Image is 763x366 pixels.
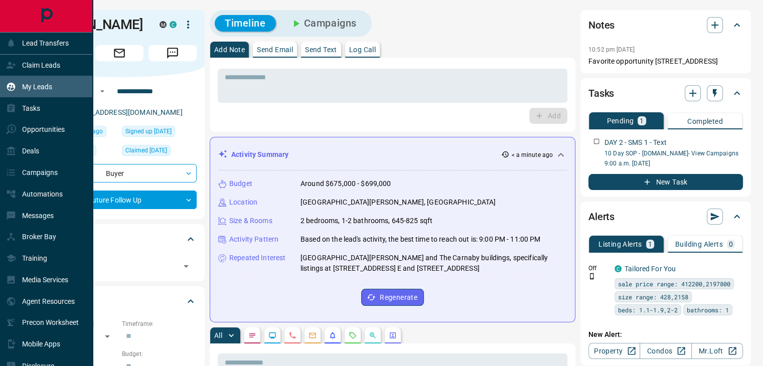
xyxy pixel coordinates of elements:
[588,17,615,33] h2: Notes
[349,331,357,339] svg: Requests
[160,21,167,28] div: mrloft.ca
[122,126,197,140] div: Wed Jul 30 2025
[125,145,167,155] span: Claimed [DATE]
[675,241,723,248] p: Building Alerts
[329,331,337,339] svg: Listing Alerts
[588,56,743,67] p: Favorite opportunity [STREET_ADDRESS]
[96,85,108,97] button: Open
[229,234,278,245] p: Activity Pattern
[309,331,317,339] svg: Emails
[604,159,743,168] p: 9:00 a.m. [DATE]
[42,227,197,251] div: Tags
[604,150,738,157] a: 10 Day SOP - [DOMAIN_NAME]- View Campaigns
[300,197,496,208] p: [GEOGRAPHIC_DATA][PERSON_NAME], [GEOGRAPHIC_DATA]
[179,259,193,273] button: Open
[122,145,197,159] div: Wed Jul 30 2025
[640,117,644,124] p: 1
[305,46,337,53] p: Send Text
[349,46,376,53] p: Log Call
[300,178,391,189] p: Around $675,000 - $699,000
[389,331,397,339] svg: Agent Actions
[588,343,640,359] a: Property
[361,289,424,306] button: Regenerate
[588,85,614,101] h2: Tasks
[122,349,197,358] p: Budget:
[588,209,615,225] h2: Alerts
[606,117,634,124] p: Pending
[300,216,432,226] p: 2 bedrooms, 1-2 bathrooms, 645-825 sqft
[268,331,276,339] svg: Lead Browsing Activity
[42,164,197,182] div: Buyer
[588,205,743,229] div: Alerts
[625,265,676,273] a: Tailored For You
[618,305,678,315] span: beds: 1.1-1.9,2-2
[648,241,652,248] p: 1
[231,149,288,160] p: Activity Summary
[588,13,743,37] div: Notes
[95,45,143,61] span: Email
[691,343,743,359] a: Mr.Loft
[229,178,252,189] p: Budget
[42,289,197,313] div: Criteria
[640,343,691,359] a: Condos
[69,108,183,116] a: [EMAIL_ADDRESS][DOMAIN_NAME]
[511,150,553,159] p: < a minute ago
[615,265,622,272] div: condos.ca
[588,264,608,273] p: Off
[148,45,197,61] span: Message
[214,46,245,53] p: Add Note
[218,145,567,164] div: Activity Summary< a minute ago
[588,81,743,105] div: Tasks
[300,253,567,274] p: [GEOGRAPHIC_DATA][PERSON_NAME] and The Carnaby buildings, specifically listings at [STREET_ADDRES...
[248,331,256,339] svg: Notes
[729,241,733,248] p: 0
[300,234,540,245] p: Based on the lead's activity, the best time to reach out is: 9:00 PM - 11:00 PM
[122,319,197,328] p: Timeframe:
[288,331,296,339] svg: Calls
[229,197,257,208] p: Location
[687,305,729,315] span: bathrooms: 1
[214,332,222,339] p: All
[588,273,595,280] svg: Push Notification Only
[257,46,293,53] p: Send Email
[42,17,144,33] h1: [PERSON_NAME]
[170,21,177,28] div: condos.ca
[598,241,642,248] p: Listing Alerts
[229,253,285,263] p: Repeated Interest
[588,46,635,53] p: 10:52 pm [DATE]
[687,118,723,125] p: Completed
[215,15,276,32] button: Timeline
[42,191,197,209] div: Future Follow Up
[125,126,172,136] span: Signed up [DATE]
[229,216,272,226] p: Size & Rooms
[604,137,667,148] p: DAY 2 - SMS 1 - Text
[618,292,688,302] span: size range: 428,2158
[618,279,730,289] span: sale price range: 412200,2197800
[369,331,377,339] svg: Opportunities
[280,15,367,32] button: Campaigns
[588,329,743,340] p: New Alert:
[588,174,743,190] button: New Task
